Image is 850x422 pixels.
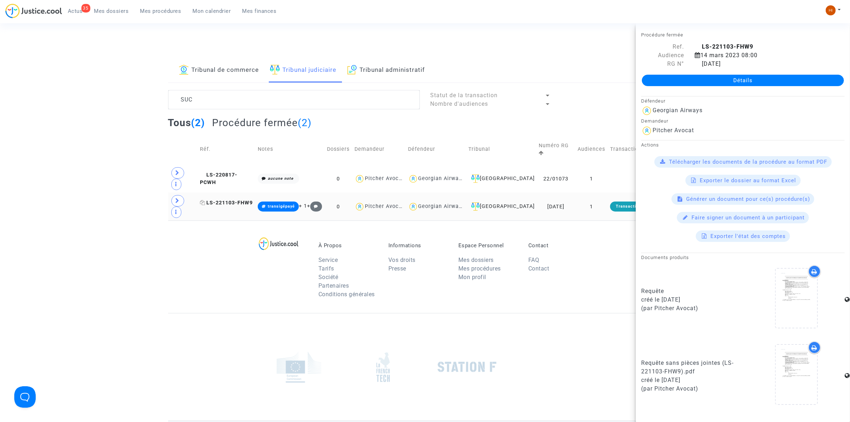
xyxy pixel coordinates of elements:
[636,43,689,51] div: Ref.
[695,60,721,67] span: [DATE]
[466,134,536,165] td: Tribunal
[636,60,689,68] div: RG N°
[307,203,322,209] span: +
[536,193,575,220] td: [DATE]
[277,352,321,383] img: europe_commision.png
[325,193,352,220] td: 0
[408,202,418,212] img: icon-user.svg
[200,172,237,186] span: LS-220817-PCWH
[255,134,325,165] td: Notes
[354,202,365,212] img: icon-user.svg
[471,202,480,211] img: icon-faciliter-sm.svg
[81,4,90,13] div: 35
[242,8,277,14] span: Mes finances
[212,116,312,129] h2: Procédure fermée
[318,257,338,263] a: Service
[352,134,405,165] td: Demandeur
[347,58,425,83] a: Tribunal administratif
[5,4,62,18] img: jc-logo.svg
[94,8,129,14] span: Mes dossiers
[179,58,259,83] a: Tribunal de commerce
[325,165,352,193] td: 0
[193,8,231,14] span: Mon calendrier
[641,32,683,38] small: Procédure fermée
[641,384,738,393] div: (par Pitcher Avocat)
[702,43,753,50] b: LS-221103-FHW9
[347,65,357,75] img: icon-archive.svg
[388,265,406,272] a: Presse
[653,127,694,134] div: Pitcher Avocat
[458,257,494,263] a: Mes dossiers
[642,75,844,86] a: Détails
[686,196,810,202] span: Générer un document pour ce(s) procédure(s)
[528,257,539,263] a: FAQ
[641,98,665,104] small: Défendeur
[418,203,465,209] div: Georgian Airways
[179,65,189,75] img: icon-banque.svg
[388,257,416,263] a: Vos droits
[318,265,334,272] a: Tarifs
[536,134,575,165] td: Numéro RG
[610,202,667,212] div: Transaction exécutée
[575,165,608,193] td: 1
[471,174,480,183] img: icon-faciliter-sm.svg
[641,376,738,384] div: créé le [DATE]
[325,134,352,165] td: Dossiers
[669,159,828,165] span: Télécharger les documents de la procédure au format PDF
[641,359,738,376] div: Requête sans pièces jointes (LS-221103-FHW9).pdf
[641,125,653,136] img: icon-user.svg
[388,242,448,249] p: Informations
[408,174,418,184] img: icon-user.svg
[641,296,738,304] div: créé le [DATE]
[168,116,205,129] h2: Tous
[299,203,307,209] span: + 1
[641,105,653,116] img: icon-user.svg
[468,202,534,211] div: [GEOGRAPHIC_DATA]
[259,237,298,250] img: logo-lg.svg
[268,204,295,209] span: transigépayé
[438,362,497,372] img: stationf.png
[700,177,796,184] span: Exporter le dossier au format Excel
[641,142,659,148] small: Actions
[14,386,36,408] iframe: Help Scout Beacon - Open
[200,200,253,206] span: LS-221103-FHW9
[641,287,738,296] div: Requête
[536,165,575,193] td: 22/01073
[431,92,498,99] span: Statut de la transaction
[431,100,488,107] span: Nombre d'audiences
[641,118,668,124] small: Demandeur
[354,174,365,184] img: icon-user.svg
[298,117,312,129] span: (2)
[458,274,486,280] a: Mon profil
[575,134,608,165] td: Audiences
[710,233,786,239] span: Exporter l'état des comptes
[608,134,670,165] td: Transaction
[826,5,836,15] img: fc99b196863ffcca57bb8fe2645aafd9
[418,175,465,182] div: Georgian Airways
[68,8,83,14] span: Actus
[636,51,689,60] div: Audience
[468,174,534,183] div: [GEOGRAPHIC_DATA]
[318,274,338,280] a: Société
[365,175,404,182] div: Pitcher Avocat
[653,107,703,114] div: Georgian Airways
[318,282,349,289] a: Partenaires
[528,265,549,272] a: Contact
[270,58,337,83] a: Tribunal judiciaire
[365,203,404,209] div: Pitcher Avocat
[318,291,375,298] a: Conditions générales
[575,193,608,220] td: 1
[197,134,255,165] td: Réf.
[691,214,805,221] span: Faire signer un document à un participant
[318,242,378,249] p: À Propos
[458,265,501,272] a: Mes procédures
[140,8,181,14] span: Mes procédures
[641,255,689,260] small: Documents produits
[641,304,738,313] div: (par Pitcher Avocat)
[191,117,205,129] span: (2)
[689,51,832,60] div: 14 mars 2023 08:00
[268,176,293,181] i: aucune note
[528,242,588,249] p: Contact
[406,134,466,165] td: Défendeur
[376,352,390,382] img: french_tech.png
